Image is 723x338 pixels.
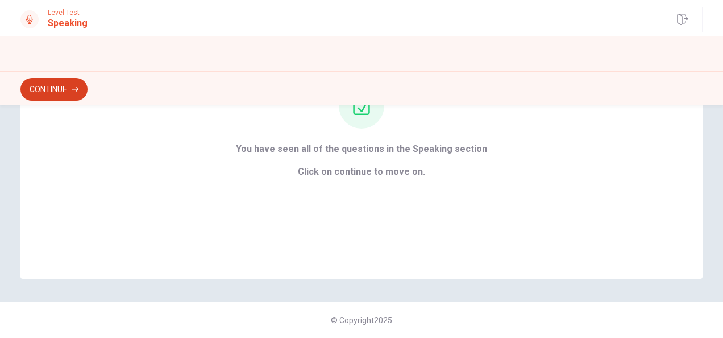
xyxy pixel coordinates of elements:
span: Click on continue to move on. [236,165,487,179]
h1: Speaking [48,17,88,30]
span: Level Test [48,9,88,17]
span: © Copyright 2025 [331,316,392,325]
button: Continue [20,78,88,101]
span: You have seen all of the questions in the Speaking section [236,142,487,156]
